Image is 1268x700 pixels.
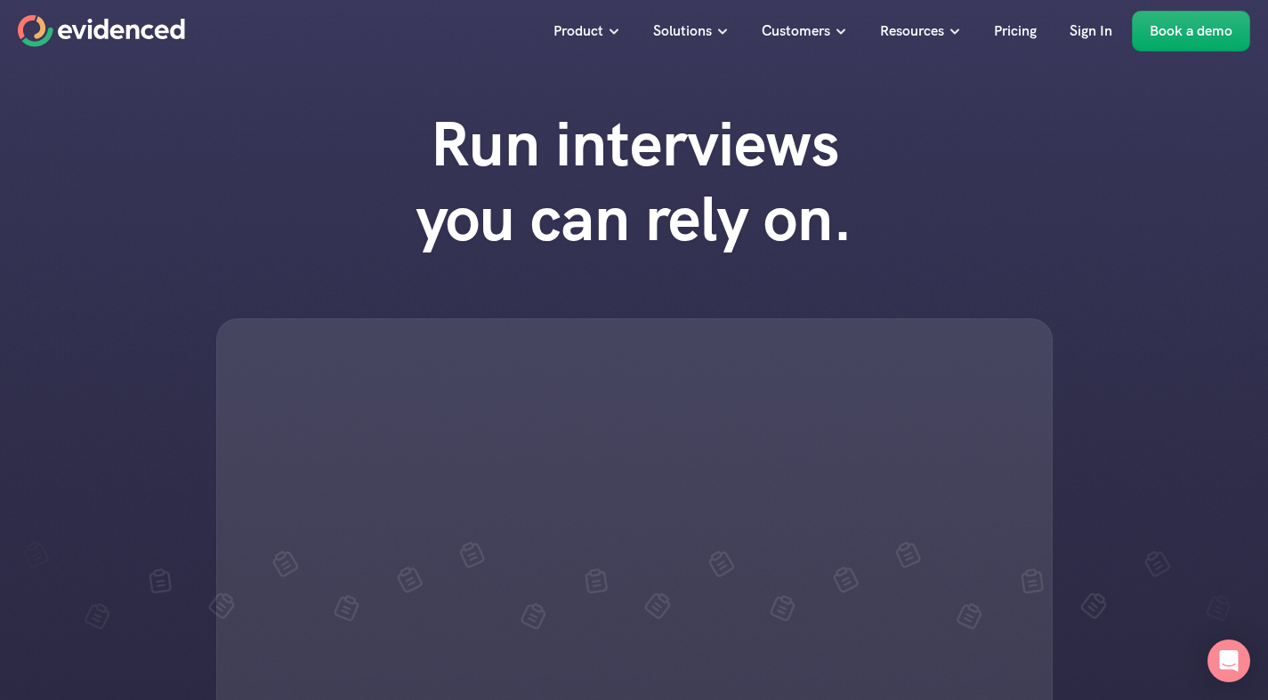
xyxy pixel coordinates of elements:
[762,20,830,43] p: Customers
[981,11,1050,52] a: Pricing
[553,20,603,43] p: Product
[1150,20,1232,43] p: Book a demo
[381,107,888,256] h1: Run interviews you can rely on.
[994,20,1037,43] p: Pricing
[1056,11,1126,52] a: Sign In
[1207,640,1250,682] div: Open Intercom Messenger
[18,15,185,47] a: Home
[653,20,712,43] p: Solutions
[1070,20,1112,43] p: Sign In
[1132,11,1250,52] a: Book a demo
[880,20,944,43] p: Resources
